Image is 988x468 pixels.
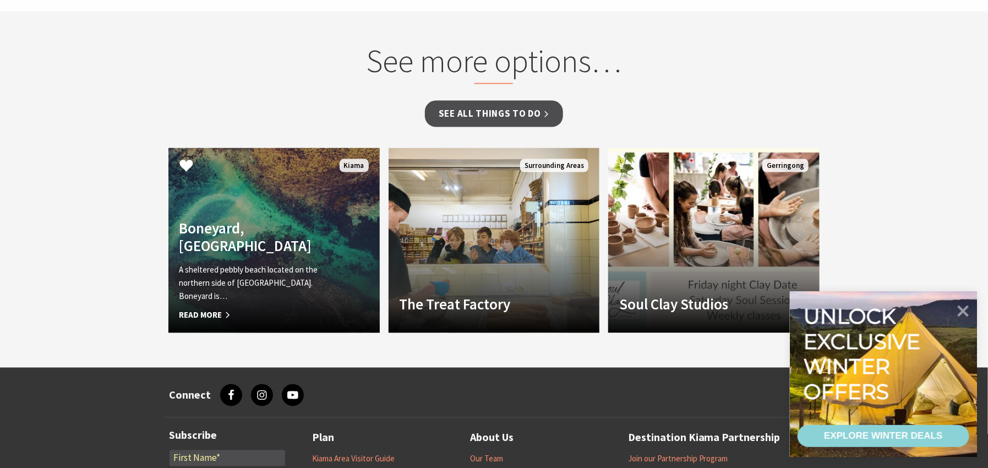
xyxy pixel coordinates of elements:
h4: Boneyard, [GEOGRAPHIC_DATA] [179,220,337,255]
span: Gerringong [762,159,809,173]
span: Read More [179,309,337,322]
a: Our Team [470,454,503,465]
h4: The Treat Factory [400,296,557,313]
h2: See more options… [284,42,704,85]
input: First Name* [170,450,285,467]
button: Click to Favourite Boneyard, Kiama [168,148,204,186]
a: Join our Partnership Program [628,454,728,465]
a: Kiama Area Visitor Guide [313,454,395,465]
span: Kiama [340,159,369,173]
a: Another Image Used Soul Clay Studios Gerringong [608,148,820,333]
a: Plan [313,429,335,447]
div: EXPLORE WINTER DEALS [824,425,942,447]
a: See all Things To Do [425,101,563,127]
h3: Subscribe [170,429,285,442]
div: Unlock exclusive winter offers [804,304,925,404]
a: Destination Kiama Partnership [628,429,780,447]
a: EXPLORE WINTER DEALS [798,425,969,447]
h4: Soul Clay Studios [619,296,777,313]
a: Boneyard, [GEOGRAPHIC_DATA] A sheltered pebbly beach located on the northern side of [GEOGRAPHIC_... [168,148,380,333]
span: Surrounding Areas [520,159,588,173]
p: A sheltered pebbly beach located on the northern side of [GEOGRAPHIC_DATA]. Boneyard is… [179,264,337,303]
a: About Us [470,429,514,447]
a: The Treat Factory Surrounding Areas [389,148,600,333]
h3: Connect [170,389,211,402]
